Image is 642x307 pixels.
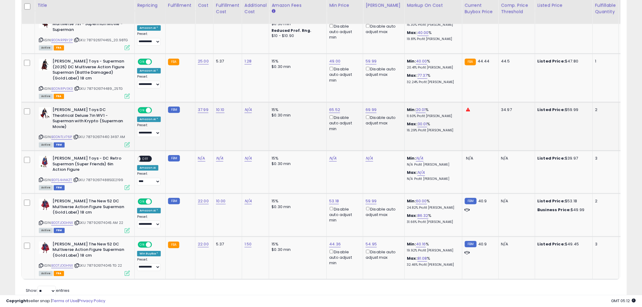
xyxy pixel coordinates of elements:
span: All listings currently available for purchase on Amazon [39,45,53,50]
a: 30.01 [417,121,427,127]
a: B0DNRPV3K3 [51,86,73,91]
a: 10.10 [216,107,225,113]
a: N/A [245,155,252,161]
b: Max: [407,121,418,127]
div: Amazon AI * [137,208,161,213]
div: Preset: [137,215,161,228]
div: Repricing [137,2,163,8]
div: 5.37 [216,59,237,64]
b: Max: [407,73,418,78]
div: % [407,59,458,70]
strong: Copyright [6,298,28,304]
b: Listed Price: [538,241,565,247]
div: ASIN: [39,59,130,98]
p: 19.81% Profit [PERSON_NAME] [407,37,458,41]
div: $0.30 min [272,204,322,210]
a: N/A [416,155,423,161]
div: seller snap | | [6,298,105,304]
div: Amazon AI [137,165,158,170]
small: FBM [168,198,180,204]
span: | SKU: 787926174489_25TG [74,86,123,91]
a: 40.00 [416,58,427,64]
div: Amazon Fees [272,2,324,8]
a: 10.00 [216,198,226,204]
div: Disable auto adjust max [366,248,400,260]
p: 32.46% Profit [PERSON_NAME] [407,263,458,267]
div: [PERSON_NAME] [366,2,402,8]
div: $0.30 min [272,21,322,27]
div: 15% [272,59,322,64]
div: 2 [595,198,614,204]
div: 44.5 [501,59,530,64]
img: 41-63wcYyxL._SL40_.jpg [39,241,51,254]
div: ASIN: [39,241,130,275]
div: Preset: [137,75,161,88]
div: % [407,73,458,84]
a: 65.52 [329,107,340,113]
span: | SKU: 787926174045 AM 22 [74,220,123,225]
b: Listed Price: [538,58,565,64]
b: Listed Price: [538,155,565,161]
a: 25.00 [198,58,209,64]
div: 15% [272,156,322,161]
p: 31.66% Profit [PERSON_NAME] [407,220,458,224]
a: 60.00 [416,198,427,204]
a: 20.01 [416,107,426,113]
div: Amazon AI * [137,116,161,122]
div: $47.80 [538,59,588,64]
div: $0.30 min [272,64,322,69]
a: N/A [417,170,425,176]
div: Fulfillment Cost [216,2,239,15]
div: Disable auto adjust max [366,66,400,77]
a: 54.95 [366,241,377,247]
span: OFF [151,242,161,247]
a: 59.99 [366,198,377,204]
div: 3 [595,241,614,247]
a: B0F54HNKZT [51,177,72,183]
div: ASIN: [39,198,130,232]
a: 40.00 [417,30,429,36]
a: B0DTJDGHNX [51,220,73,225]
span: All listings currently available for purchase on Amazon [39,228,53,233]
div: % [407,213,458,224]
div: 1 [595,59,614,64]
div: N/A [501,241,530,247]
div: % [407,30,458,41]
b: Listed Price: [538,198,565,204]
div: Disable auto adjust min [329,66,358,83]
div: Additional Cost [245,2,267,15]
p: N/A Profit [PERSON_NAME] [407,163,458,167]
a: 1.28 [245,58,252,64]
div: Amazon AI * [137,68,161,73]
a: 77.37 [417,73,427,79]
small: FBA [465,59,476,65]
a: Privacy Policy [79,298,105,304]
span: 40.9 [478,241,487,247]
div: ASIN: [39,156,130,189]
b: Min: [407,58,416,64]
a: 69.99 [366,107,377,113]
div: % [407,256,458,267]
div: Listed Price [538,2,590,8]
span: | SKU: 787926174885EE2199 [73,177,123,182]
b: Max: [407,170,418,175]
a: 22.00 [198,241,209,247]
b: Business Price: [538,207,571,213]
div: $39.97 [538,156,588,161]
span: OFF [140,156,150,161]
div: N/A [501,198,530,204]
a: B0DNRPBY2P [51,38,73,43]
div: Fulfillable Quantity [595,2,616,15]
b: [PERSON_NAME] Toys DC Theatrical Deluxe 7in WV1 - Superman with Krypto (Superman Movie) [52,107,126,131]
div: 34.97 [501,107,530,113]
div: ASIN: [39,107,130,147]
div: Preset: [137,123,161,137]
b: Min: [407,198,416,204]
b: [PERSON_NAME] Toys - DC Retro Superman (Super Friends) 6in Action Figure [52,156,126,174]
span: 2025-10-11 05:12 GMT [611,298,636,304]
span: | SKU: 787926174045 TG 22 [74,263,122,268]
b: Max: [407,255,418,261]
div: $49.45 [538,241,588,247]
div: Current Buybox Price [465,2,496,15]
p: 32.24% Profit [PERSON_NAME] [407,80,458,84]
